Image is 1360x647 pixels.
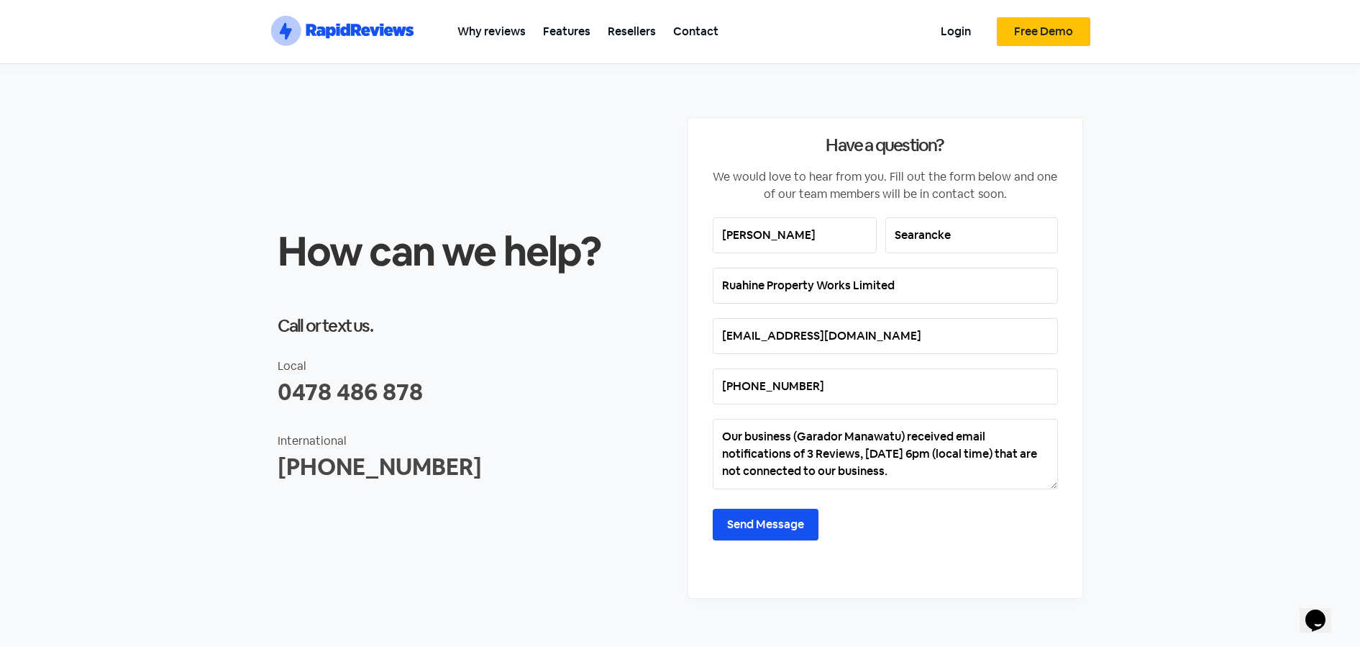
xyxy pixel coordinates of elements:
a: Features [534,15,599,47]
a: Resellers [599,15,665,47]
div: International [278,433,673,450]
a: Login [932,15,980,47]
input: Email address* [713,318,1058,354]
a: Contact [665,15,727,47]
input: Mobile number* [713,368,1058,404]
a: Free Demo [997,17,1090,46]
div: Local [278,358,673,375]
iframe: chat widget [1300,589,1346,633]
h2: Have a question? [713,137,1058,154]
span: Free Demo [1014,26,1073,37]
a: Why reviews [449,15,534,47]
div: 0478 486 878 [278,375,673,410]
div: [PHONE_NUMBER] [278,450,673,484]
input: Last name* [885,217,1058,253]
input: Send Message [713,509,818,540]
div: We would love to hear from you. Fill out the form below and one of our team members will be in co... [713,168,1058,203]
input: First name* [713,217,877,253]
h2: Call or text us. [278,317,673,335]
h2: How can we help? [278,231,673,271]
input: Business name* [713,268,1058,304]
